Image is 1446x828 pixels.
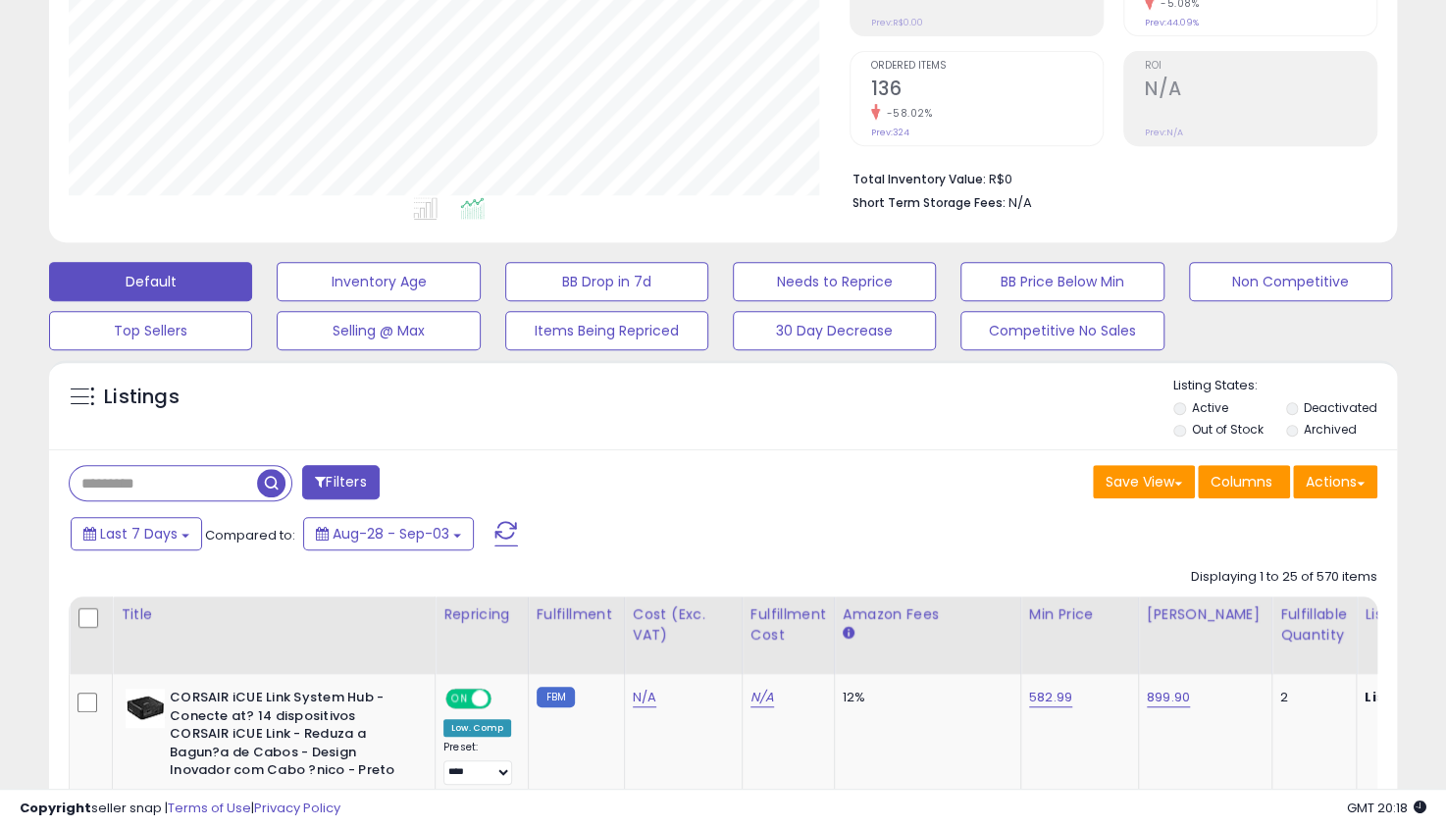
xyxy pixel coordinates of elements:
[104,384,180,411] h5: Listings
[168,799,251,817] a: Terms of Use
[1145,17,1199,28] small: Prev: 44.09%
[205,526,295,544] span: Compared to:
[1198,465,1290,498] button: Columns
[1304,399,1377,416] label: Deactivated
[277,311,480,350] button: Selling @ Max
[277,262,480,301] button: Inventory Age
[1008,193,1032,212] span: N/A
[443,604,520,625] div: Repricing
[871,127,909,138] small: Prev: 324
[489,691,520,707] span: OFF
[852,194,1006,211] b: Short Term Storage Fees:
[871,17,923,28] small: Prev: R$0.00
[871,78,1103,104] h2: 136
[443,741,513,785] div: Preset:
[254,799,340,817] a: Privacy Policy
[447,691,472,707] span: ON
[843,689,1006,706] div: 12%
[852,166,1363,189] li: R$0
[750,604,826,646] div: Fulfillment Cost
[1029,604,1130,625] div: Min Price
[1304,421,1357,438] label: Archived
[121,604,427,625] div: Title
[633,688,656,707] a: N/A
[1280,604,1348,646] div: Fulfillable Quantity
[871,61,1103,72] span: Ordered Items
[1147,688,1190,707] a: 899.90
[20,800,340,818] div: seller snap | |
[1145,127,1183,138] small: Prev: N/A
[1191,399,1227,416] label: Active
[1093,465,1195,498] button: Save View
[537,604,616,625] div: Fulfillment
[303,517,474,550] button: Aug-28 - Sep-03
[20,799,91,817] strong: Copyright
[1173,377,1397,395] p: Listing States:
[1189,262,1392,301] button: Non Competitive
[1293,465,1377,498] button: Actions
[49,262,252,301] button: Default
[733,262,936,301] button: Needs to Reprice
[443,719,511,737] div: Low. Comp
[1145,61,1376,72] span: ROI
[633,604,734,646] div: Cost (Exc. VAT)
[1280,689,1341,706] div: 2
[1147,604,1264,625] div: [PERSON_NAME]
[126,689,165,728] img: 41+KuP-g6CL._SL40_.jpg
[1211,472,1272,492] span: Columns
[1347,799,1426,817] span: 2025-09-11 20:18 GMT
[505,262,708,301] button: BB Drop in 7d
[880,106,933,121] small: -58.02%
[843,625,854,643] small: Amazon Fees.
[1191,568,1377,587] div: Displaying 1 to 25 of 570 items
[1029,688,1072,707] a: 582.99
[852,171,986,187] b: Total Inventory Value:
[170,689,408,785] b: CORSAIR iCUE Link System Hub - Conecte at? 14 dispositivos CORSAIR iCUE Link - Reduza a Bagun?a d...
[333,524,449,543] span: Aug-28 - Sep-03
[537,687,575,707] small: FBM
[100,524,178,543] span: Last 7 Days
[960,262,1163,301] button: BB Price Below Min
[843,604,1012,625] div: Amazon Fees
[750,688,774,707] a: N/A
[960,311,1163,350] button: Competitive No Sales
[302,465,379,499] button: Filters
[1191,421,1263,438] label: Out of Stock
[505,311,708,350] button: Items Being Repriced
[733,311,936,350] button: 30 Day Decrease
[49,311,252,350] button: Top Sellers
[1145,78,1376,104] h2: N/A
[71,517,202,550] button: Last 7 Days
